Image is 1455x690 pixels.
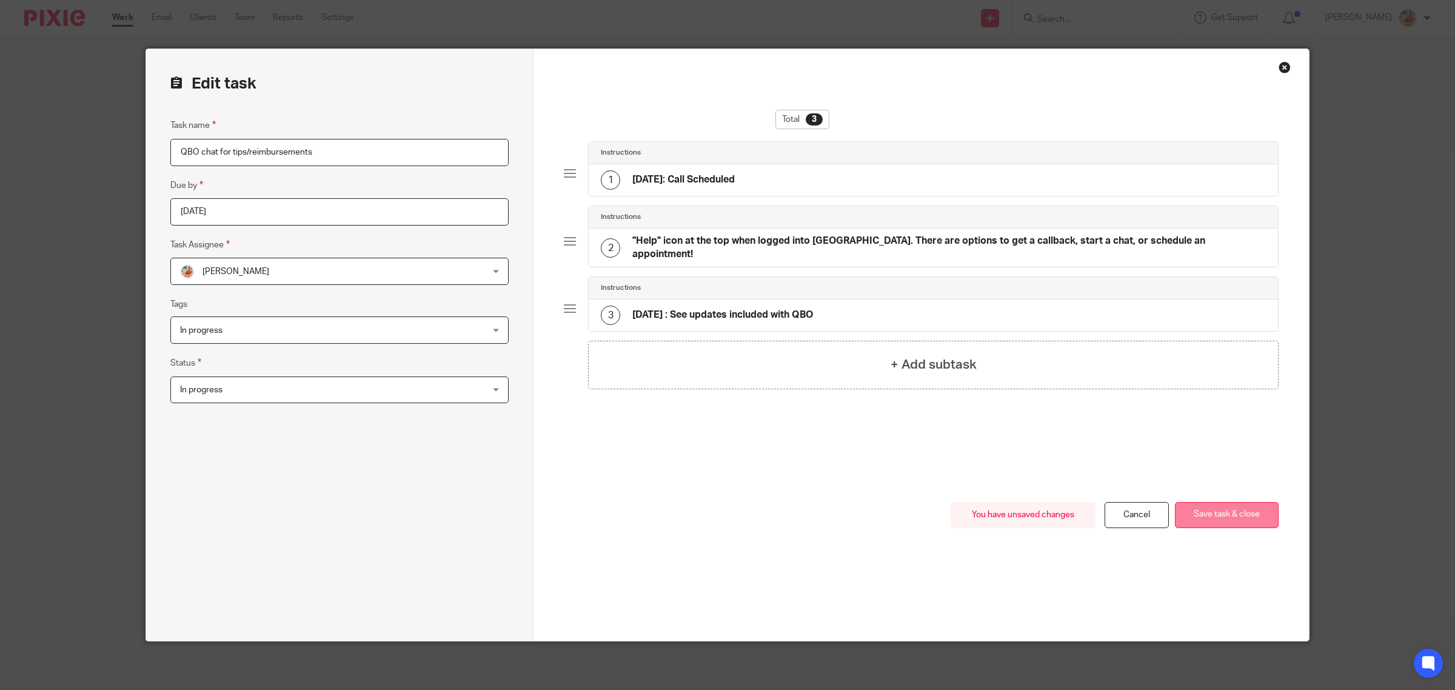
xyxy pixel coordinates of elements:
[180,386,222,394] span: In progress
[180,264,195,279] img: MIC.jpg
[601,306,620,325] div: 3
[891,355,977,374] h4: + Add subtask
[170,118,216,132] label: Task name
[601,283,641,293] h4: Instructions
[1105,502,1169,528] a: Cancel
[170,73,509,94] h2: Edit task
[1279,61,1291,73] div: Close this dialog window
[170,198,509,226] input: Pick a date
[632,309,813,321] h4: [DATE] : See updates included with QBO
[170,356,201,370] label: Status
[775,110,829,129] div: Total
[202,267,269,276] span: [PERSON_NAME]
[170,298,187,310] label: Tags
[170,178,203,192] label: Due by
[601,212,641,222] h4: Instructions
[806,113,823,126] div: 3
[180,326,222,335] span: In progress
[1175,502,1279,528] button: Save task & close
[632,235,1266,261] h4: ''Help" icon at the top when logged into [GEOGRAPHIC_DATA]. There are options to get a callback, ...
[601,170,620,190] div: 1
[170,238,230,252] label: Task Assignee
[601,148,641,158] h4: Instructions
[632,173,735,186] h4: [DATE]: Call Scheduled
[951,502,1095,528] div: You have unsaved changes
[601,238,620,258] div: 2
